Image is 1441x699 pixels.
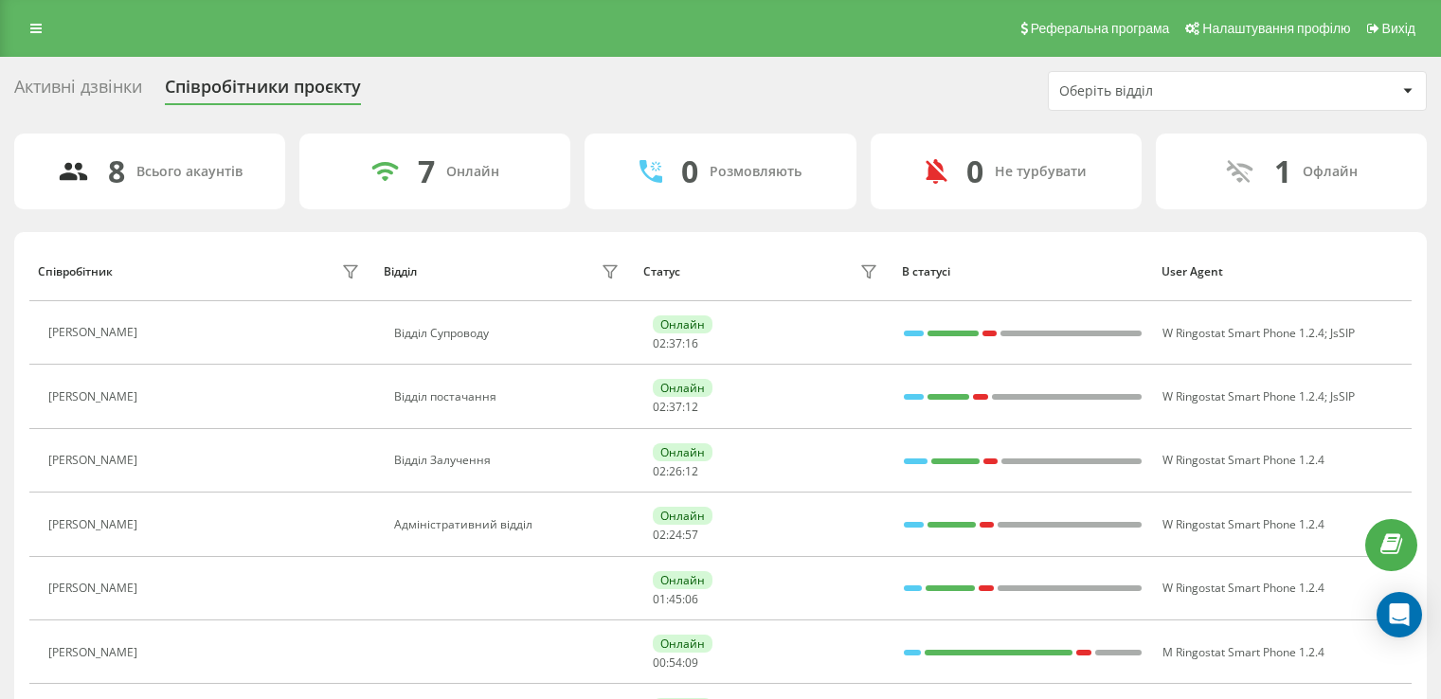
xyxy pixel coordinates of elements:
[653,654,666,671] span: 00
[653,591,666,607] span: 01
[966,153,983,189] div: 0
[995,164,1087,180] div: Не турбувати
[669,654,682,671] span: 54
[108,153,125,189] div: 8
[653,593,698,606] div: : :
[1274,153,1291,189] div: 1
[48,454,142,467] div: [PERSON_NAME]
[653,443,712,461] div: Онлайн
[1162,580,1324,596] span: W Ringostat Smart Phone 1.2.4
[1377,592,1422,637] div: Open Intercom Messenger
[394,454,624,467] div: Відділ Залучення
[1059,83,1286,99] div: Оберіть відділ
[653,507,712,525] div: Онлайн
[653,337,698,350] div: : :
[48,646,142,659] div: [PERSON_NAME]
[669,335,682,351] span: 37
[1330,325,1355,341] span: JsSIP
[394,390,624,403] div: Відділ постачання
[1162,452,1324,468] span: W Ringostat Smart Phone 1.2.4
[418,153,435,189] div: 7
[384,265,417,278] div: Відділ
[48,518,142,531] div: [PERSON_NAME]
[136,164,243,180] div: Всього акаунтів
[1162,265,1403,278] div: User Agent
[165,77,361,106] div: Співробітники проєкту
[685,463,698,479] span: 12
[38,265,113,278] div: Співробітник
[685,335,698,351] span: 16
[653,465,698,478] div: : :
[1031,21,1170,36] span: Реферальна програма
[14,77,142,106] div: Активні дзвінки
[446,164,499,180] div: Онлайн
[1162,644,1324,660] span: M Ringostat Smart Phone 1.2.4
[685,527,698,543] span: 57
[685,591,698,607] span: 06
[1202,21,1350,36] span: Налаштування профілю
[653,571,712,589] div: Онлайн
[48,582,142,595] div: [PERSON_NAME]
[653,656,698,670] div: : :
[653,463,666,479] span: 02
[643,265,680,278] div: Статус
[669,527,682,543] span: 24
[653,635,712,653] div: Онлайн
[48,326,142,339] div: [PERSON_NAME]
[681,153,698,189] div: 0
[1162,516,1324,532] span: W Ringostat Smart Phone 1.2.4
[394,518,624,531] div: Адміністративний відділ
[1303,164,1358,180] div: Офлайн
[685,654,698,671] span: 09
[653,379,712,397] div: Онлайн
[669,463,682,479] span: 26
[1162,325,1324,341] span: W Ringostat Smart Phone 1.2.4
[1162,388,1324,404] span: W Ringostat Smart Phone 1.2.4
[710,164,802,180] div: Розмовляють
[48,390,142,403] div: [PERSON_NAME]
[669,399,682,415] span: 37
[1382,21,1415,36] span: Вихід
[902,265,1144,278] div: В статусі
[653,527,666,543] span: 02
[1330,388,1355,404] span: JsSIP
[394,327,624,340] div: Відділ Супроводу
[653,401,698,414] div: : :
[669,591,682,607] span: 45
[653,315,712,333] div: Онлайн
[653,529,698,542] div: : :
[653,399,666,415] span: 02
[685,399,698,415] span: 12
[653,335,666,351] span: 02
